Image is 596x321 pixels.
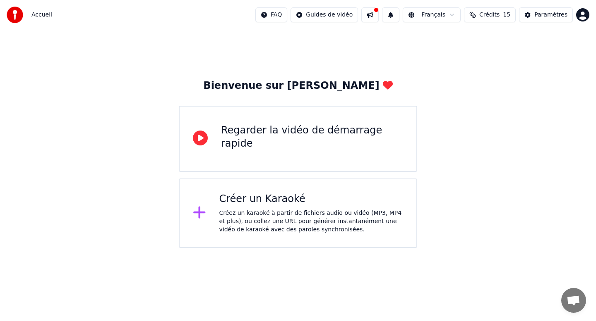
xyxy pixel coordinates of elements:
[31,11,52,19] nav: breadcrumb
[203,79,392,93] div: Bienvenue sur [PERSON_NAME]
[7,7,23,23] img: youka
[221,124,403,150] div: Regarder la vidéo de démarrage rapide
[479,11,500,19] span: Crédits
[519,7,573,22] button: Paramètres
[291,7,358,22] button: Guides de vidéo
[534,11,567,19] div: Paramètres
[219,193,404,206] div: Créer un Karaoké
[255,7,287,22] button: FAQ
[31,11,52,19] span: Accueil
[219,209,404,234] div: Créez un karaoké à partir de fichiers audio ou vidéo (MP3, MP4 et plus), ou collez une URL pour g...
[503,11,510,19] span: 15
[464,7,516,22] button: Crédits15
[561,288,586,313] div: Ouvrir le chat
